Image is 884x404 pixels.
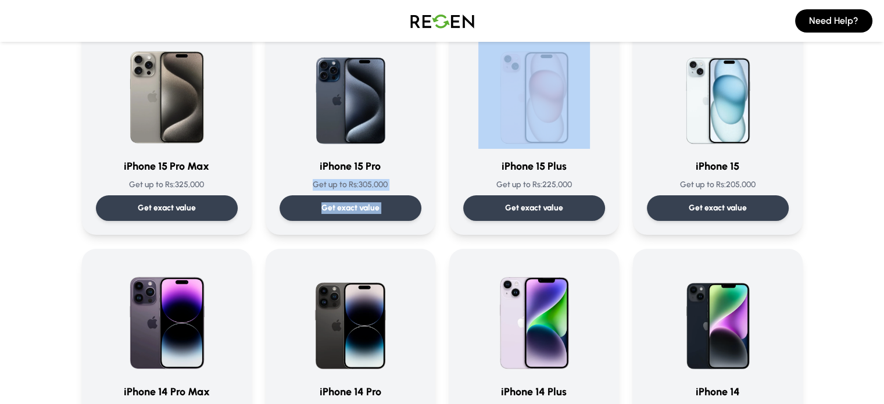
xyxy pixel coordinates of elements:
h3: iPhone 14 [647,384,789,400]
h3: iPhone 14 Plus [463,384,605,400]
p: Get up to Rs: 225,000 [463,179,605,191]
p: Get exact value [321,202,380,214]
h3: iPhone 15 Plus [463,158,605,174]
p: Get exact value [689,202,747,214]
h3: iPhone 14 Pro [280,384,421,400]
p: Get up to Rs: 325,000 [96,179,238,191]
p: Get exact value [505,202,563,214]
img: Logo [402,5,483,37]
h3: iPhone 14 Pro Max [96,384,238,400]
h3: iPhone 15 [647,158,789,174]
img: iPhone 14 Plus [478,263,590,374]
img: iPhone 15 Pro Max [111,37,223,149]
img: iPhone 15 Plus [478,37,590,149]
img: iPhone 15 Pro [295,37,406,149]
button: Need Help? [795,9,872,33]
img: iPhone 14 Pro [295,263,406,374]
p: Get exact value [138,202,196,214]
img: iPhone 14 Pro Max [111,263,223,374]
h3: iPhone 15 Pro [280,158,421,174]
p: Get up to Rs: 205,000 [647,179,789,191]
h3: iPhone 15 Pro Max [96,158,238,174]
img: iPhone 14 [662,263,774,374]
img: iPhone 15 [662,37,774,149]
p: Get up to Rs: 305,000 [280,179,421,191]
